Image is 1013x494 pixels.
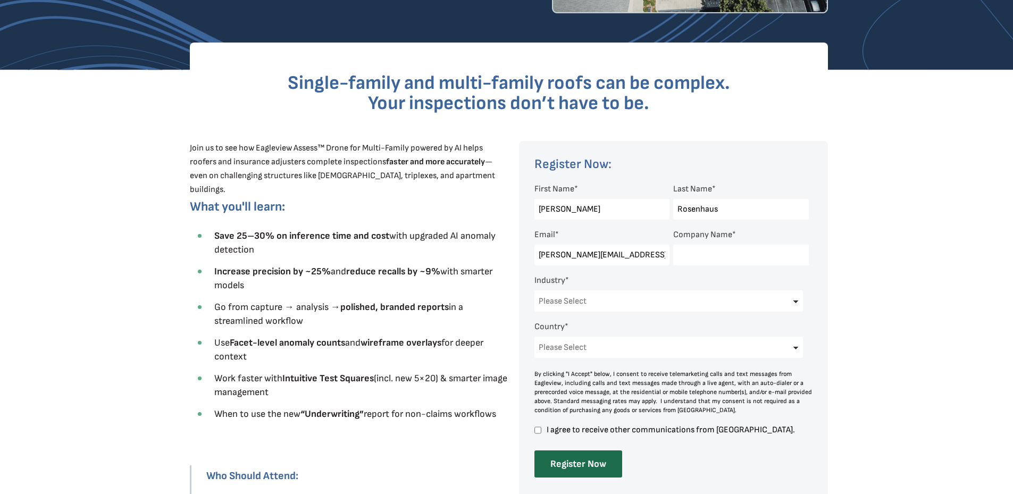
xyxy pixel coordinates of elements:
strong: Who Should Attend: [206,470,298,482]
span: Last Name [673,184,712,194]
span: Industry [534,275,565,286]
strong: “Underwriting” [300,408,364,420]
span: Country [534,322,565,332]
span: I agree to receive other communications from [GEOGRAPHIC_DATA]. [545,425,809,434]
input: I agree to receive other communications from [GEOGRAPHIC_DATA]. [534,425,541,435]
span: with upgraded AI anomaly detection [214,230,496,255]
strong: Save 25–30% on inference time and cost [214,230,389,241]
span: Single-family and multi-family roofs can be complex. [288,72,730,95]
span: Email [534,230,555,240]
strong: faster and more accurately [386,157,485,167]
strong: Facet-level anomaly counts [230,337,345,348]
span: When to use the new report for non-claims workflows [214,408,496,420]
strong: wireframe overlays [361,337,441,348]
span: Join us to see how Eagleview Assess™ Drone for Multi-Family powered by AI helps roofers and insur... [190,143,495,195]
span: First Name [534,184,574,194]
div: By clicking "I Accept" below, I consent to receive telemarketing calls and text messages from Eag... [534,370,813,415]
span: and with smarter models [214,266,492,291]
span: Go from capture → analysis → in a streamlined workflow [214,302,463,326]
strong: reduce recalls by ~9% [346,266,440,277]
strong: Increase precision by ~25% [214,266,331,277]
span: Work faster with (incl. new 5×20) & smarter image management [214,373,507,398]
input: Register Now [534,450,622,478]
span: What you'll learn: [190,199,285,214]
span: Use and for deeper context [214,337,483,362]
strong: Intuitive Test Squares [282,373,374,384]
strong: polished, branded reports [340,302,449,313]
span: Your inspections don’t have to be. [368,92,649,115]
span: Register Now: [534,156,612,172]
span: Company Name [673,230,732,240]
